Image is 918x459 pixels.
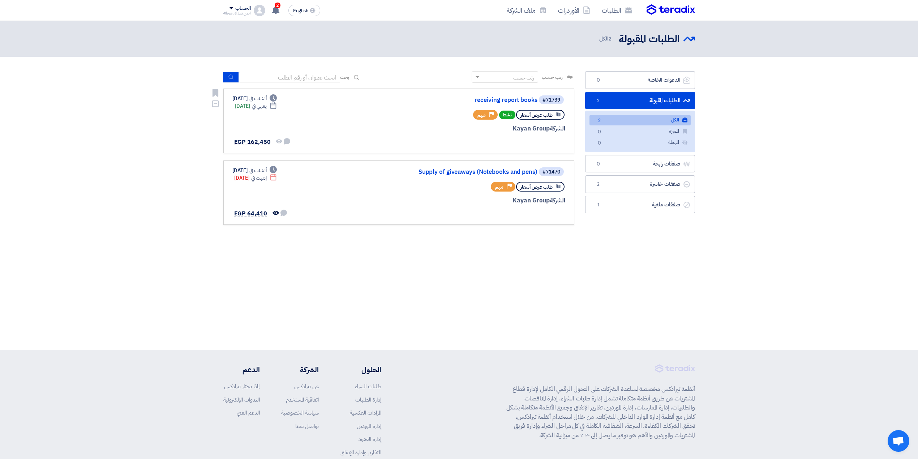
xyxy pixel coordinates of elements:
[393,169,537,175] a: Supply of giveaways (Notebooks and pens)
[355,396,381,404] a: إدارة الطلبات
[595,117,604,125] span: 2
[595,140,604,147] span: 0
[619,32,680,46] h2: الطلبات المقبولة
[252,102,267,110] span: ينتهي في
[506,385,695,440] p: أنظمة تيرادكس مخصصة لمساعدة الشركات على التحول الرقمي الكامل لإدارة قطاع المشتريات عن طريق أنظمة ...
[542,98,560,103] div: #71739
[281,409,319,417] a: سياسة الخصوصية
[340,73,349,81] span: بحث
[391,196,565,205] div: Kayan Group
[249,95,267,102] span: أنشئت في
[223,396,260,404] a: الندوات الإلكترونية
[595,128,604,136] span: 0
[232,167,277,174] div: [DATE]
[589,137,691,148] a: المهملة
[585,175,695,193] a: صفقات خاسرة2
[254,5,265,16] img: profile_test.png
[477,112,486,119] span: مهم
[585,71,695,89] a: الدعوات الخاصة0
[281,364,319,375] li: الشركة
[355,382,381,390] a: طلبات الشراء
[596,2,638,19] a: الطلبات
[594,181,603,188] span: 2
[239,72,340,83] input: ابحث بعنوان أو رقم الطلب
[286,396,319,404] a: اتفاقية المستخدم
[550,196,565,205] span: الشركة
[542,170,560,175] div: #71470
[234,174,277,182] div: [DATE]
[288,5,320,16] button: English
[251,174,267,182] span: إنتهت في
[599,35,613,43] span: الكل
[340,449,381,456] a: التقارير وإدارة الإنفاق
[232,95,277,102] div: [DATE]
[224,382,260,390] a: لماذا تختار تيرادكس
[275,3,280,8] span: 2
[594,201,603,209] span: 1
[585,92,695,110] a: الطلبات المقبولة2
[585,196,695,214] a: صفقات ملغية1
[223,11,251,15] div: ايمن صداق شحاته
[585,155,695,173] a: صفقات رابحة0
[501,2,552,19] a: ملف الشركة
[520,184,553,190] span: طلب عرض أسعار
[393,97,537,103] a: receiving report books
[552,2,596,19] a: الأوردرات
[594,160,603,168] span: 0
[350,409,381,417] a: المزادات العكسية
[542,73,562,81] span: رتب حسب
[495,184,503,190] span: مهم
[357,422,381,430] a: إدارة الموردين
[589,115,691,125] a: الكل
[293,8,308,13] span: English
[513,74,534,82] div: رتب حسب
[294,382,319,390] a: عن تيرادكس
[888,430,909,452] div: Open chat
[295,422,319,430] a: تواصل معنا
[550,124,565,133] span: الشركة
[237,409,260,417] a: الدعم الفني
[235,102,277,110] div: [DATE]
[234,138,271,146] span: EGP 162,450
[589,126,691,137] a: المميزة
[594,77,603,84] span: 0
[594,97,603,104] span: 2
[608,35,612,43] span: 2
[520,112,553,119] span: طلب عرض أسعار
[499,111,515,119] span: نشط
[234,209,267,218] span: EGP 64,410
[235,5,251,12] div: الحساب
[647,4,695,15] img: Teradix logo
[223,364,260,375] li: الدعم
[340,364,381,375] li: الحلول
[391,124,565,133] div: Kayan Group
[249,167,267,174] span: أنشئت في
[359,435,381,443] a: إدارة العقود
